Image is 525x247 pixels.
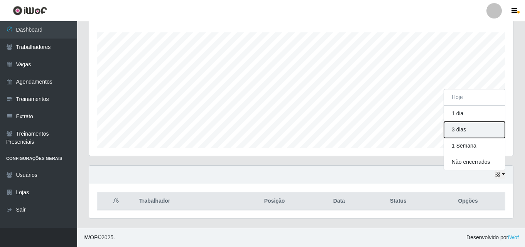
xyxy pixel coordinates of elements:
[444,106,505,122] button: 1 dia
[444,89,505,106] button: Hoje
[466,234,519,242] span: Desenvolvido por
[236,192,312,210] th: Posição
[444,122,505,138] button: 3 dias
[135,192,236,210] th: Trabalhador
[83,234,98,240] span: IWOF
[444,154,505,170] button: Não encerrados
[83,234,115,242] span: © 2025 .
[508,234,519,240] a: iWof
[444,138,505,154] button: 1 Semana
[312,192,366,210] th: Data
[431,192,505,210] th: Opções
[13,6,47,15] img: CoreUI Logo
[366,192,431,210] th: Status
